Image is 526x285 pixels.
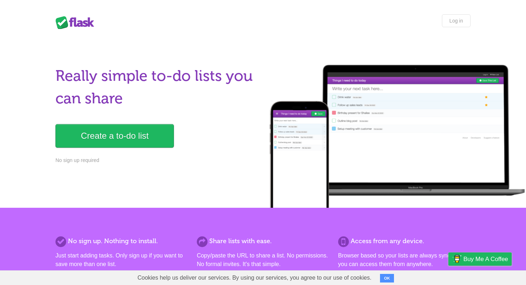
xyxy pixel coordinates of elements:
[452,253,462,265] img: Buy me a coffee
[55,251,188,269] p: Just start adding tasks. Only sign up if you want to save more than one list.
[338,236,471,246] h2: Access from any device.
[55,65,259,110] h1: Really simple to-do lists you can share
[338,251,471,269] p: Browser based so your lists are always synced and you can access them from anywhere.
[380,274,394,282] button: OK
[55,16,98,29] div: Flask Lists
[55,124,174,148] a: Create a to-do list
[448,252,512,266] a: Buy me a coffee
[197,251,329,269] p: Copy/paste the URL to share a list. No permissions. No formal invites. It's that simple.
[463,253,508,265] span: Buy me a coffee
[197,236,329,246] h2: Share lists with ease.
[442,14,471,27] a: Log in
[130,271,379,285] span: Cookies help us deliver our services. By using our services, you agree to our use of cookies.
[55,157,259,164] p: No sign up required
[55,236,188,246] h2: No sign up. Nothing to install.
